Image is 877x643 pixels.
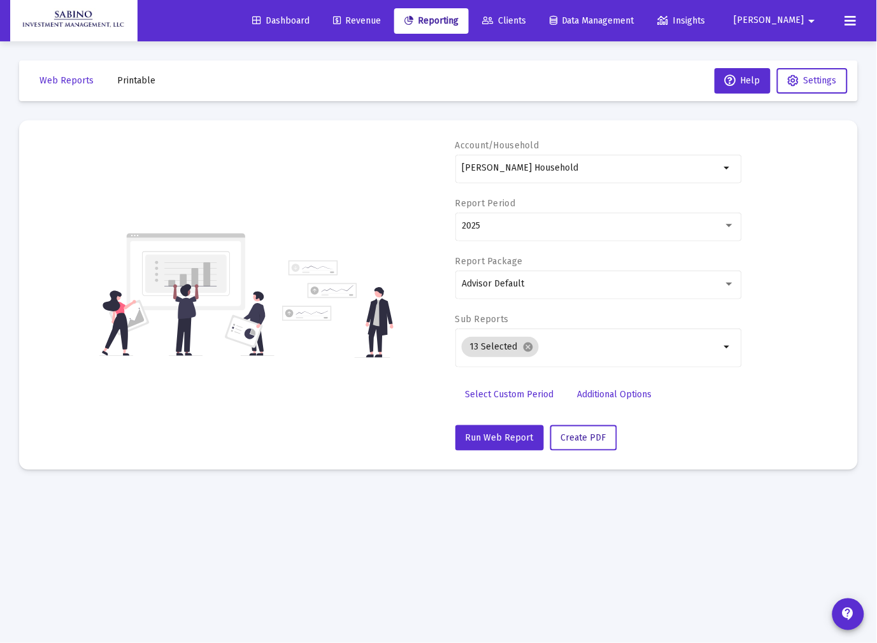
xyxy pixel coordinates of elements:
[99,232,275,358] img: reporting
[39,75,94,86] span: Web Reports
[455,198,516,209] label: Report Period
[578,389,652,400] span: Additional Options
[404,15,459,26] span: Reporting
[462,220,480,231] span: 2025
[466,432,534,443] span: Run Web Report
[725,75,760,86] span: Help
[455,140,539,151] label: Account/Household
[550,425,617,451] button: Create PDF
[252,15,310,26] span: Dashboard
[323,8,391,34] a: Revenue
[462,163,720,173] input: Search or select an account or household
[550,15,634,26] span: Data Management
[720,339,735,355] mat-icon: arrow_drop_down
[539,8,645,34] a: Data Management
[482,15,526,26] span: Clients
[804,75,837,86] span: Settings
[455,314,509,325] label: Sub Reports
[719,8,835,33] button: [PERSON_NAME]
[462,337,539,357] mat-chip: 13 Selected
[117,75,155,86] span: Printable
[472,8,536,34] a: Clients
[455,256,523,267] label: Report Package
[107,68,166,94] button: Printable
[394,8,469,34] a: Reporting
[29,68,104,94] button: Web Reports
[561,432,606,443] span: Create PDF
[804,8,820,34] mat-icon: arrow_drop_down
[715,68,771,94] button: Help
[777,68,848,94] button: Settings
[734,15,804,26] span: [PERSON_NAME]
[333,15,381,26] span: Revenue
[462,278,524,289] span: Advisor Default
[720,160,735,176] mat-icon: arrow_drop_down
[841,607,856,622] mat-icon: contact_support
[658,15,706,26] span: Insights
[648,8,716,34] a: Insights
[466,389,554,400] span: Select Custom Period
[462,334,720,360] mat-chip-list: Selection
[522,341,534,353] mat-icon: cancel
[242,8,320,34] a: Dashboard
[282,260,394,358] img: reporting-alt
[455,425,544,451] button: Run Web Report
[20,8,128,34] img: Dashboard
